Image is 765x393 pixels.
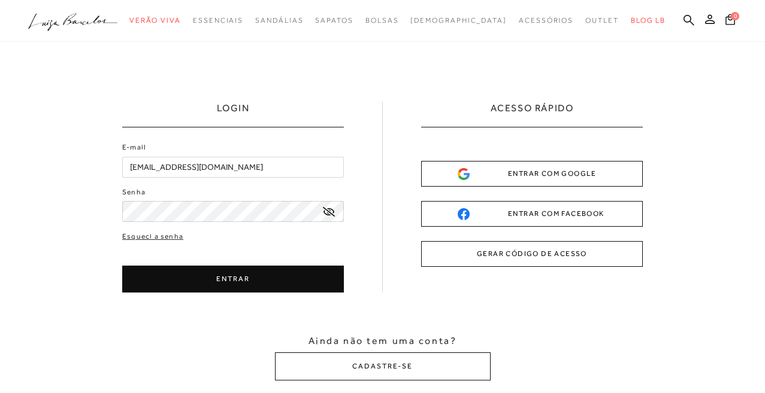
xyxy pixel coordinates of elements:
[122,266,344,293] button: ENTRAR
[315,16,353,25] span: Sapatos
[631,16,666,25] span: BLOG LB
[519,10,573,32] a: noSubCategoriesText
[421,241,643,267] button: GERAR CÓDIGO DE ACESSO
[585,16,619,25] span: Outlet
[122,187,146,198] label: Senha
[365,10,399,32] a: noSubCategoriesText
[519,16,573,25] span: Acessórios
[421,201,643,227] button: ENTRAR COM FACEBOOK
[421,161,643,187] button: ENTRAR COM GOOGLE
[122,142,146,153] label: E-mail
[458,208,606,220] div: ENTRAR COM FACEBOOK
[255,10,303,32] a: noSubCategoriesText
[193,10,243,32] a: noSubCategoriesText
[323,207,335,216] a: exibir senha
[129,16,181,25] span: Verão Viva
[410,10,507,32] a: noSubCategoriesText
[491,102,574,127] h2: ACESSO RÁPIDO
[193,16,243,25] span: Essenciais
[631,10,666,32] a: BLOG LB
[585,10,619,32] a: noSubCategoriesText
[217,102,250,127] h1: LOGIN
[315,10,353,32] a: noSubCategoriesText
[365,16,399,25] span: Bolsas
[255,16,303,25] span: Sandálias
[458,167,606,180] div: ENTRAR COM GOOGLE
[122,231,183,242] a: Esqueci a senha
[309,334,456,348] span: Ainda não tem uma conta?
[275,352,491,380] button: CADASTRE-SE
[410,16,507,25] span: [DEMOGRAPHIC_DATA]
[731,12,739,20] span: 0
[129,10,181,32] a: noSubCategoriesText
[122,157,344,178] input: E-mail
[722,13,739,29] button: 0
